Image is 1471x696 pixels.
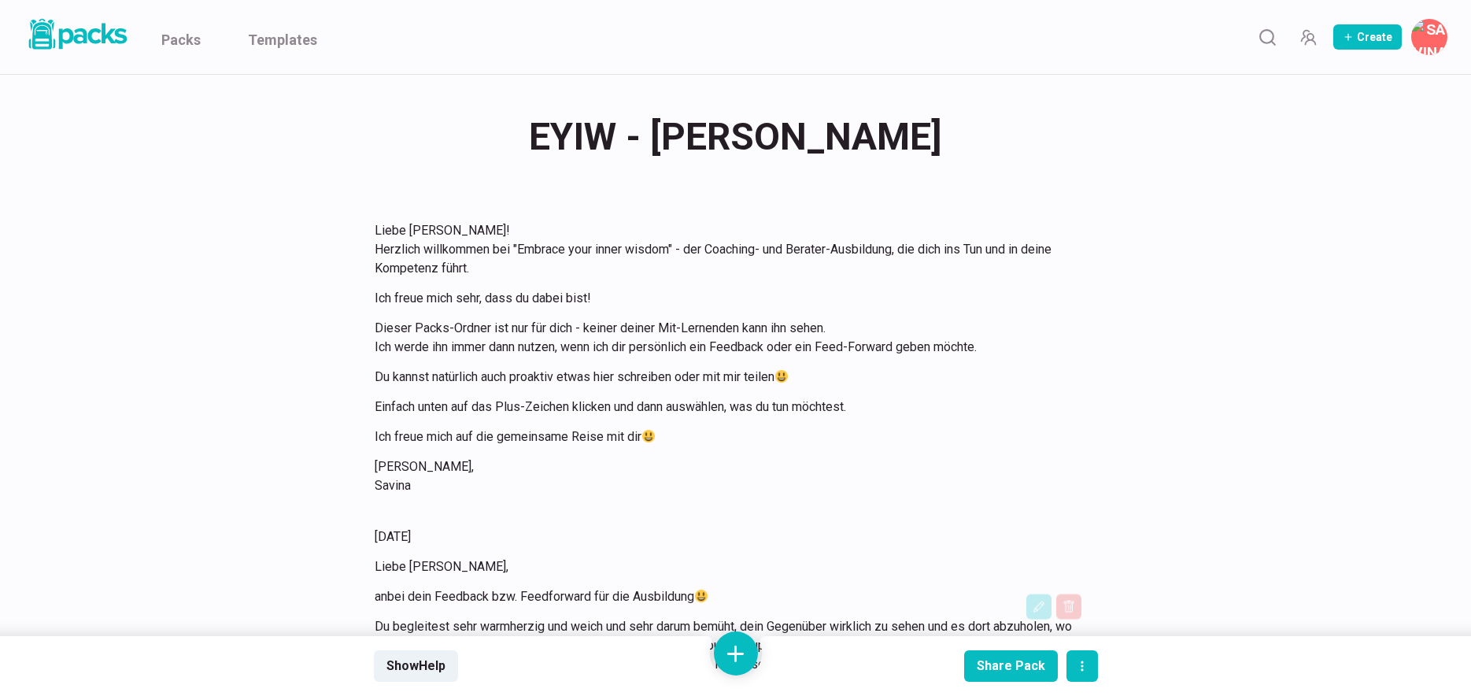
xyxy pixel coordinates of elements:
button: Create Pack [1333,24,1402,50]
p: Ich freue mich auf die gemeinsame Reise mit dir [375,428,1078,446]
img: Packs logo [24,16,130,53]
p: Du begleitest sehr warmherzig und weich und sehr darum bemüht, dein Gegenüber wirklich zu sehen u... [375,617,1078,693]
img: 😃 [642,430,655,442]
button: Search [1251,21,1283,53]
p: Ich freue mich sehr, dass du dabei bist! [375,289,1078,308]
p: Dieser Packs-Ordner ist nur für dich - keiner deiner Mit-Lernenden kann ihn sehen. Ich werde ihn ... [375,319,1078,357]
img: 😃 [775,370,788,383]
p: [DATE] [375,528,1078,546]
a: Packs logo [24,16,130,58]
span: EYIW - [PERSON_NAME] [529,106,942,168]
div: Share Pack [977,658,1045,673]
p: Liebe [PERSON_NAME]! Herzlich willkommen bei "Embrace your inner wisdom" - der Coaching- und Bera... [375,221,1078,278]
p: [PERSON_NAME], Savina [375,457,1078,495]
p: Liebe [PERSON_NAME], [375,557,1078,576]
img: 😃 [695,590,708,602]
button: actions [1066,650,1098,682]
button: Edit asset [1026,594,1052,620]
p: Du kannst natürlich auch proaktiv etwas hier schreiben oder mit mir teilen [375,368,1078,387]
button: Delete asset [1056,594,1081,620]
p: Einfach unten auf das Plus-Zeichen klicken und dann auswählen, was du tun möchtest. [375,398,1078,416]
button: Share Pack [964,650,1058,682]
p: anbei dein Feedback bzw. Feedforward für die Ausbildung [375,587,1078,606]
button: Manage Team Invites [1292,21,1324,53]
button: Savina Tilmann [1411,19,1447,55]
button: ShowHelp [374,650,458,682]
